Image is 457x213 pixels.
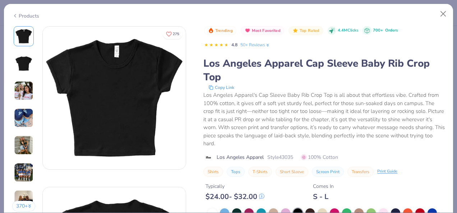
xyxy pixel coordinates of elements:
div: Typically [206,183,264,190]
img: User generated content [14,136,33,155]
button: 370+ [12,201,36,212]
img: User generated content [14,108,33,128]
div: Comes In [313,183,334,190]
button: Close [437,7,450,21]
button: copy to clipboard [206,84,236,91]
div: Los Angeles Apparel's Cap Sleeve Baby Rib Crop Top is all about that effortless vibe. Crafted fro... [203,91,445,148]
div: 700+ [373,28,398,34]
span: Style 43035 [267,153,293,161]
span: 100% Cotton [301,153,338,161]
div: S - L [313,192,334,201]
button: Badge Button [241,26,284,35]
span: 4.4M Clicks [338,28,358,34]
span: Trending [215,29,233,33]
img: User generated content [14,163,33,182]
img: Back [15,55,32,72]
img: brand logo [203,155,213,160]
img: Most Favorited sort [245,28,250,33]
div: Print Guide [377,169,397,175]
div: Los Angeles Apparel Cap Sleeve Baby Rib Crop Top [203,57,445,84]
img: User generated content [14,190,33,209]
span: Top Rated [300,29,320,33]
img: Trending sort [208,28,214,33]
button: Badge Button [204,26,236,35]
div: Products [12,12,39,20]
span: Orders [385,28,398,33]
img: User generated content [14,81,33,100]
span: 4.8 [231,42,237,48]
span: 275 [173,32,179,36]
button: Screen Print [312,167,344,177]
div: $ 24.00 - $ 32.00 [206,192,264,201]
button: Transfers [347,167,374,177]
img: Front [15,28,32,45]
button: Badge Button [288,26,323,35]
button: Tops [227,167,245,177]
button: Like [163,29,183,39]
button: T-Shirts [248,167,272,177]
button: Shirts [203,167,223,177]
div: 4.8 Stars [204,39,228,51]
a: 50+ Reviews [240,42,270,48]
img: Top Rated sort [292,28,298,33]
button: Short Sleeve [276,167,308,177]
span: Los Angeles Apparel [217,153,264,161]
img: Front [43,27,186,169]
span: Most Favorited [252,29,281,33]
